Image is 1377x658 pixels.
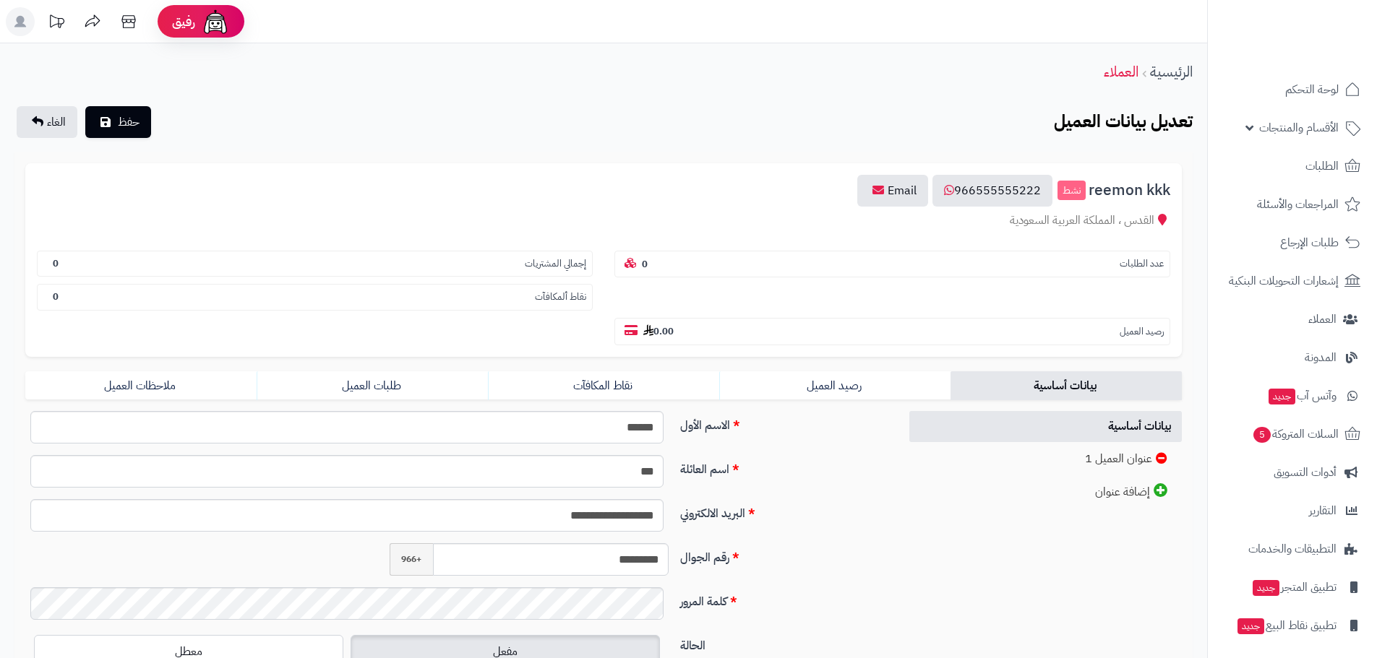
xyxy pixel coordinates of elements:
a: عنوان العميل 1 [909,443,1183,475]
img: ai-face.png [201,7,230,36]
a: بيانات أساسية [909,411,1183,442]
span: الغاء [47,113,66,131]
span: إشعارات التحويلات البنكية [1229,271,1339,291]
span: حفظ [118,113,140,131]
span: لوحة التحكم [1285,79,1339,100]
span: جديد [1237,618,1264,634]
div: القدس ، المملكة العربية السعودية [37,212,1170,229]
span: +966 [390,543,433,576]
span: جديد [1253,580,1279,596]
span: تطبيق نقاط البيع [1236,615,1337,636]
span: العملاء [1308,309,1337,329]
span: تطبيق المتجر [1251,577,1337,597]
small: عدد الطلبات [1120,257,1164,271]
a: إضافة عنوان [909,476,1183,508]
span: الطلبات [1305,156,1339,176]
label: البريد الالكتروني [674,499,893,522]
span: التطبيقات والخدمات [1248,539,1337,559]
a: العملاء [1217,302,1368,337]
a: Email [857,175,928,207]
a: تطبيق نقاط البيعجديد [1217,608,1368,643]
a: السلات المتروكة5 [1217,417,1368,451]
span: التقارير [1309,501,1337,521]
span: المدونة [1305,347,1337,368]
a: ملاحظات العميل [25,371,257,400]
a: لوحة التحكم [1217,72,1368,107]
small: نشط [1058,181,1086,201]
a: المدونة [1217,340,1368,375]
label: رقم الجوال [674,543,893,566]
small: رصيد العميل [1120,325,1164,339]
a: الغاء [17,106,77,138]
span: رفيق [172,13,195,30]
span: أدوات التسويق [1274,462,1337,482]
a: تطبيق المتجرجديد [1217,570,1368,605]
label: كلمة المرور [674,587,893,610]
span: طلبات الإرجاع [1280,233,1339,253]
span: الأقسام والمنتجات [1259,118,1339,138]
span: 5 [1253,427,1271,443]
b: 0 [53,256,59,270]
a: بيانات أساسية [951,371,1182,400]
a: رصيد العميل [719,371,951,400]
span: المراجعات والأسئلة [1257,194,1339,215]
button: حفظ [85,106,151,138]
b: 0 [642,257,648,271]
a: العملاء [1104,61,1138,82]
a: الرئيسية [1150,61,1193,82]
b: 0 [53,290,59,303]
label: الحالة [674,631,893,654]
a: 966555555222 [932,175,1052,207]
a: أدوات التسويق [1217,455,1368,490]
a: الطلبات [1217,149,1368,183]
a: التقارير [1217,493,1368,528]
a: إشعارات التحويلات البنكية [1217,264,1368,298]
a: طلبات العميل [257,371,488,400]
small: إجمالي المشتريات [525,257,586,271]
span: السلات المتروكة [1252,424,1339,444]
a: التطبيقات والخدمات [1217,532,1368,566]
a: وآتس آبجديد [1217,378,1368,413]
img: logo-2.png [1279,40,1363,71]
span: reemon kkk [1089,182,1170,199]
a: نقاط المكافآت [488,371,719,400]
b: 0.00 [643,324,674,338]
span: وآتس آب [1267,386,1337,406]
a: طلبات الإرجاع [1217,225,1368,260]
span: جديد [1269,389,1295,404]
label: الاسم الأول [674,411,893,434]
b: تعديل بيانات العميل [1054,108,1193,134]
label: اسم العائلة [674,455,893,478]
small: نقاط ألمكافآت [535,290,586,304]
a: تحديثات المنصة [38,7,74,40]
a: المراجعات والأسئلة [1217,187,1368,222]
